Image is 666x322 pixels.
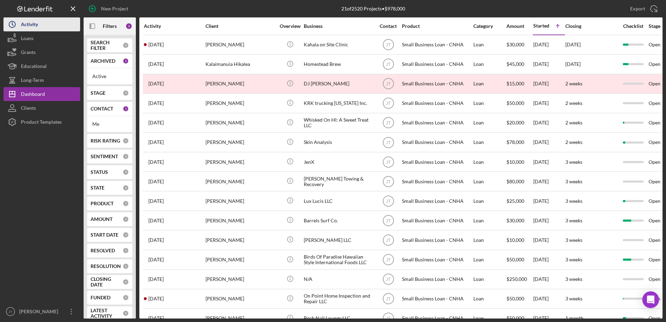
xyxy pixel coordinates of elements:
[506,251,533,269] div: $50,000
[618,23,648,29] div: Checklist
[533,172,565,191] div: [DATE]
[386,43,391,47] text: JT
[623,2,663,16] button: Export
[473,114,506,132] div: Loan
[206,75,275,93] div: [PERSON_NAME]
[123,153,129,160] div: 0
[473,75,506,93] div: Loan
[402,23,472,29] div: Product
[304,133,373,152] div: Skin Analysis
[565,315,583,321] time: 1 month
[386,297,391,301] text: JT
[473,192,506,210] div: Loan
[565,256,582,262] time: 3 weeks
[304,270,373,289] div: N/A
[21,59,47,75] div: Educational
[206,133,275,152] div: [PERSON_NAME]
[91,185,104,191] b: STATE
[565,139,582,145] time: 2 weeks
[506,75,533,93] div: $15,000
[3,73,80,87] a: Long-Term
[148,237,164,243] time: 2025-07-17 08:53
[206,36,275,54] div: [PERSON_NAME]
[91,138,120,144] b: RISK RATING
[206,153,275,171] div: [PERSON_NAME]
[148,198,164,204] time: 2025-07-17 01:13
[148,218,164,223] time: 2025-07-18 00:02
[3,115,80,129] button: Product Templates
[473,211,506,230] div: Loan
[123,138,129,144] div: 0
[3,31,80,45] button: Loans
[21,31,33,47] div: Loans
[473,270,506,289] div: Loan
[21,17,38,33] div: Activity
[91,169,108,175] b: STATUS
[304,75,373,93] div: DJ [PERSON_NAME]
[123,58,129,64] div: 1
[148,139,164,145] time: 2025-07-14 21:21
[304,251,373,269] div: Birds Of Paradise Hawaiian Style International Foods LLC
[3,101,80,115] button: Clients
[533,231,565,249] div: [DATE]
[386,316,391,321] text: JT
[386,82,391,86] text: JT
[123,169,129,175] div: 0
[402,290,472,308] div: Small Business Loan - CNHA
[206,23,275,29] div: Client
[304,114,373,132] div: Whisked On HI: A Sweet Treat LLC
[304,290,373,308] div: On Point Home Inspection and Repair LLC
[533,133,565,152] div: [DATE]
[125,23,132,30] div: 2
[402,36,472,54] div: Small Business Loan - CNHA
[402,55,472,74] div: Small Business Loan - CNHA
[3,59,80,73] button: Educational
[402,133,472,152] div: Small Business Loan - CNHA
[533,75,565,93] div: [DATE]
[206,290,275,308] div: [PERSON_NAME]
[506,36,533,54] div: $30,000
[630,2,645,16] div: Export
[21,101,36,117] div: Clients
[91,201,114,206] b: PRODUCT
[473,290,506,308] div: Loan
[206,211,275,230] div: [PERSON_NAME]
[402,192,472,210] div: Small Business Loan - CNHA
[206,172,275,191] div: [PERSON_NAME]
[473,172,506,191] div: Loan
[565,276,582,282] time: 3 weeks
[473,36,506,54] div: Loan
[148,100,164,106] time: 2025-07-11 01:11
[123,106,129,112] div: 1
[148,296,164,301] time: 2025-08-06 23:28
[148,276,164,282] time: 2025-07-20 08:12
[91,58,115,64] b: ARCHIVED
[304,94,373,113] div: KRK trucking [US_STATE] Inc.
[506,290,533,308] div: $50,000
[506,211,533,230] div: $30,000
[506,192,533,210] div: $25,000
[123,294,129,301] div: 0
[565,159,582,165] time: 3 weeks
[3,17,80,31] button: Activity
[3,45,80,59] a: Grants
[506,55,533,74] div: $45,000
[386,179,391,184] text: JT
[386,218,391,223] text: JT
[506,94,533,113] div: $50,000
[148,42,164,47] time: 2025-07-29 03:18
[533,153,565,171] div: [DATE]
[533,94,565,113] div: [DATE]
[91,263,121,269] b: RESOLUTION
[533,270,565,289] div: [DATE]
[304,231,373,249] div: [PERSON_NAME] LLC
[123,200,129,207] div: 0
[565,178,582,184] time: 3 weeks
[123,279,129,285] div: 0
[21,45,36,61] div: Grants
[304,36,373,54] div: Kahala on Site Clinic
[386,199,391,204] text: JT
